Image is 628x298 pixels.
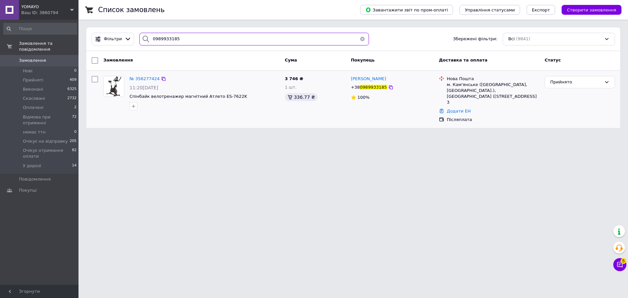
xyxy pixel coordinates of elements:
span: Фільтри [104,36,122,42]
div: Післяплата [447,117,539,123]
span: Покупці [19,187,37,193]
span: 14 [72,163,77,169]
span: Прийняті [23,77,43,83]
span: [PERSON_NAME] [351,76,386,81]
div: 336.77 ₴ [285,93,318,101]
span: Замовлення та повідомлення [19,41,78,52]
span: Виконані [23,86,43,92]
span: У дорозі [23,163,41,169]
div: Нова Пошта [447,76,539,82]
span: Експорт [532,8,550,12]
span: 0 [74,129,77,135]
a: № 356277424 [130,76,160,81]
a: Створити замовлення [555,7,621,12]
span: Статус [545,58,561,62]
h1: Список замовлень [98,6,165,14]
input: Пошук [3,23,77,35]
span: Відмова при отриманні [23,114,72,126]
span: 205 [70,138,77,144]
span: Нові [23,68,32,74]
span: +38 [351,85,360,90]
span: 82 [72,148,77,159]
div: Прийнято [550,79,602,86]
a: Додати ЕН [447,109,471,114]
span: Доставка та оплата [439,58,487,62]
button: Експорт [527,5,555,15]
span: 1 шт. [285,85,297,90]
span: Завантажити звіт по пром-оплаті [365,7,448,13]
span: 2 [74,105,77,111]
span: Cума [285,58,297,62]
a: [PERSON_NAME] [351,76,386,82]
span: 11:20[DATE] [130,85,158,90]
span: 6325 [67,86,77,92]
span: 409 [70,77,77,83]
span: YOMAYO [21,4,70,10]
span: немає ттн [23,129,45,135]
span: Повідомлення [19,176,51,182]
span: 100% [358,95,370,100]
span: Очікує отримання оплати [23,148,72,159]
span: 72 [72,114,77,126]
a: Фото товару [103,76,124,97]
span: Замовлення [103,58,133,62]
span: 3 746 ₴ [285,76,303,81]
span: Всі [508,36,515,42]
span: Створити замовлення [567,8,616,12]
button: Очистить [356,33,369,45]
div: Ваш ID: 3860794 [21,10,78,16]
a: Спінбайк велотренажер магнітний Атлето ES-7622K [130,94,247,99]
span: Управління статусами [465,8,515,12]
button: Управління статусами [460,5,520,15]
button: Створити замовлення [562,5,621,15]
div: м. Кам'янське ([GEOGRAPHIC_DATA], [GEOGRAPHIC_DATA].), [GEOGRAPHIC_DATA] ([STREET_ADDRESS] 3 [447,82,539,106]
span: (9841) [516,36,530,41]
span: Покупець [351,58,375,62]
span: Скасовані [23,96,45,101]
span: Замовлення [19,58,46,63]
button: Чат з покупцем5 [613,258,626,271]
span: Оплачені [23,105,44,111]
span: Очікує на відправку [23,138,68,144]
input: Пошук за номером замовлення, ПІБ покупця, номером телефону, Email, номером накладної [139,33,369,45]
button: Завантажити звіт по пром-оплаті [360,5,453,15]
img: Фото товару [104,76,124,96]
span: 0989933185 [360,85,387,90]
span: Збережені фільтри: [453,36,497,42]
span: 5 [620,258,626,264]
span: 2732 [67,96,77,101]
span: 0 [74,68,77,74]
